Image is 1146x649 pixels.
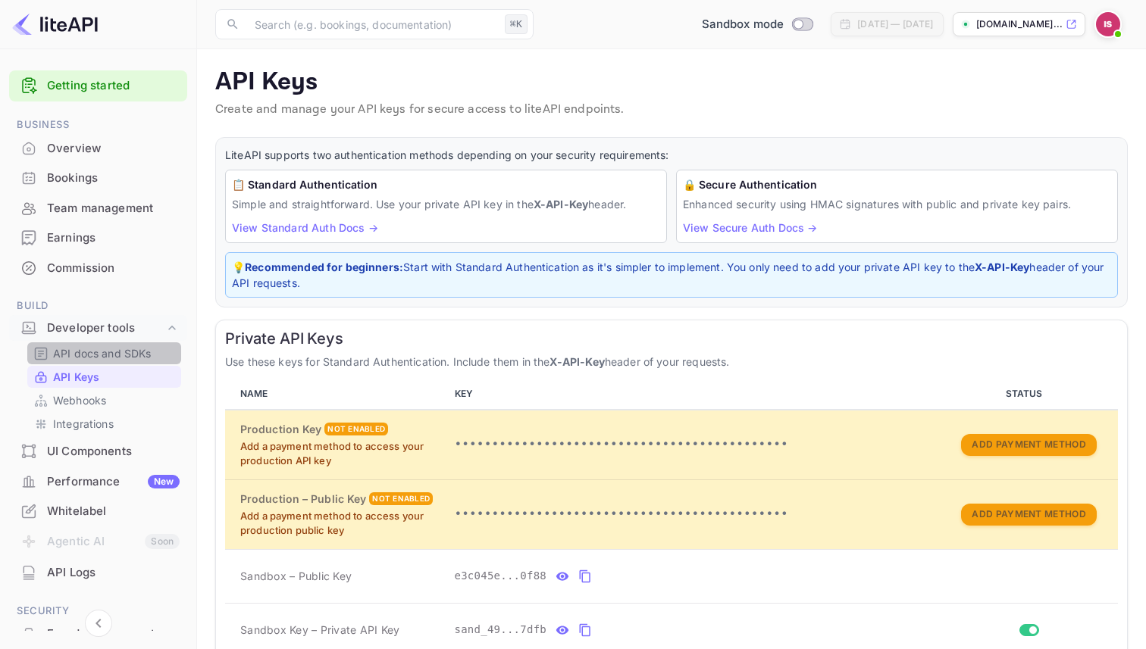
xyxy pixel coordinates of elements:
[9,164,187,193] div: Bookings
[9,194,187,222] a: Team management
[505,14,528,34] div: ⌘K
[246,9,499,39] input: Search (e.g. bookings, documentation)
[961,504,1096,526] button: Add Payment Method
[550,355,604,368] strong: X-API-Key
[47,260,180,277] div: Commission
[240,509,443,538] p: Add a payment method to access your production public key
[47,626,180,643] div: Fraud management
[857,17,933,31] div: [DATE] — [DATE]
[975,261,1029,273] strong: X-API-Key
[47,473,180,491] div: Performance
[683,176,1111,193] h6: 🔒 Secure Authentication
[939,379,1118,410] th: STATUS
[27,413,181,435] div: Integrations
[47,320,164,337] div: Developer tools
[240,421,321,438] h6: Production Key
[33,416,175,432] a: Integrations
[33,345,175,361] a: API docs and SDKs
[696,16,819,33] div: Switch to Production mode
[9,437,187,466] div: UI Components
[9,223,187,251] a: Earnings
[9,467,187,497] div: PerformanceNew
[27,366,181,388] div: API Keys
[240,491,366,507] h6: Production – Public Key
[455,435,934,454] p: •••••••••••••••••••••••••••••••••••••••••••••
[976,17,1063,31] p: [DOMAIN_NAME]...
[961,434,1096,456] button: Add Payment Method
[232,176,660,193] h6: 📋 Standard Authentication
[9,497,187,526] div: Whitelabel
[9,194,187,223] div: Team management
[215,67,1128,98] p: API Keys
[449,379,940,410] th: KEY
[9,164,187,192] a: Bookings
[53,345,152,361] p: API docs and SDKs
[225,354,1118,370] p: Use these keys for Standard Authentication. Include them in the header of your requests.
[85,610,112,637] button: Collapse navigation
[47,443,180,460] div: UI Components
[225,329,1118,348] h6: Private API Keys
[455,622,547,638] span: sand_49...7dfb
[534,198,588,211] strong: X-API-Key
[47,170,180,187] div: Bookings
[232,196,660,212] p: Simple and straightforward. Use your private API key in the header.
[47,503,180,520] div: Whitelabel
[369,492,433,505] div: Not enabled
[27,342,181,364] div: API docs and SDKs
[324,423,388,435] div: Not enabled
[47,229,180,247] div: Earnings
[225,147,1118,164] p: LiteAPI supports two authentication methods depending on your security requirements:
[245,261,403,273] strong: Recommended for beginners:
[9,467,187,495] a: PerformanceNew
[232,221,378,234] a: View Standard Auth Docs →
[455,568,547,584] span: e3c045e...0f88
[148,475,180,488] div: New
[455,505,934,523] p: •••••••••••••••••••••••••••••••••••••••••••••
[232,259,1111,291] p: 💡 Start with Standard Authentication as it's simpler to implement. You only need to add your priv...
[9,134,187,162] a: Overview
[961,437,1096,450] a: Add Payment Method
[702,16,784,33] span: Sandbox mode
[683,221,817,234] a: View Secure Auth Docs →
[9,603,187,619] span: Security
[33,392,175,408] a: Webhooks
[1096,12,1120,36] img: Idan Solimani
[9,134,187,164] div: Overview
[47,140,180,158] div: Overview
[9,315,187,342] div: Developer tools
[9,223,187,253] div: Earnings
[47,77,180,95] a: Getting started
[240,568,352,584] span: Sandbox – Public Key
[27,389,181,411] div: Webhooks
[240,439,443,469] p: Add a payment method to access your production API key
[33,369,175,385] a: API Keys
[47,564,180,582] div: API Logs
[9,437,187,465] a: UI Components
[9,558,187,588] div: API Logs
[9,619,187,647] a: Fraud management
[12,12,98,36] img: LiteAPI logo
[53,416,114,432] p: Integrations
[9,298,187,314] span: Build
[683,196,1111,212] p: Enhanced security using HMAC signatures with public and private key pairs.
[53,392,106,408] p: Webhooks
[225,379,449,410] th: NAME
[9,497,187,525] a: Whitelabel
[9,117,187,133] span: Business
[215,101,1128,119] p: Create and manage your API keys for secure access to liteAPI endpoints.
[53,369,99,385] p: API Keys
[961,507,1096,520] a: Add Payment Method
[9,254,187,283] div: Commission
[9,70,187,101] div: Getting started
[47,200,180,217] div: Team management
[9,558,187,586] a: API Logs
[9,254,187,282] a: Commission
